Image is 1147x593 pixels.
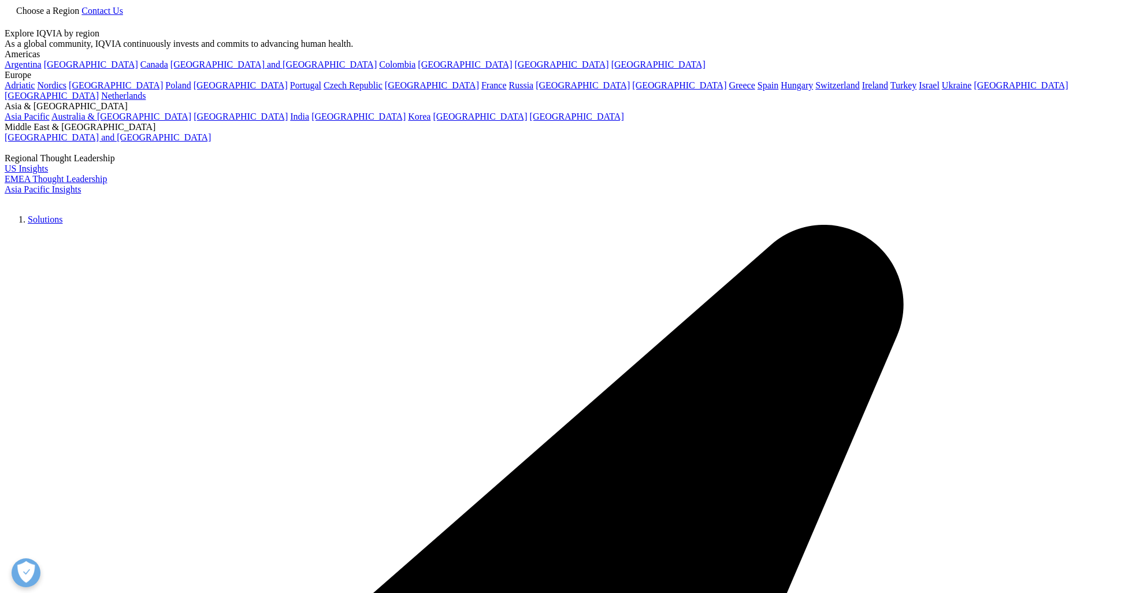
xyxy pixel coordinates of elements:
div: Americas [5,49,1142,60]
a: Nordics [37,80,66,90]
a: [GEOGRAPHIC_DATA] [433,112,527,121]
a: Hungary [781,80,813,90]
a: Greece [729,80,755,90]
a: [GEOGRAPHIC_DATA] [515,60,609,69]
a: India [290,112,309,121]
a: [GEOGRAPHIC_DATA] [418,60,512,69]
a: Adriatic [5,80,35,90]
a: Czech Republic [324,80,383,90]
button: Open Preferences [12,558,40,587]
a: [GEOGRAPHIC_DATA] [974,80,1068,90]
a: [GEOGRAPHIC_DATA] [194,112,288,121]
a: [GEOGRAPHIC_DATA] [530,112,624,121]
a: Israel [919,80,940,90]
a: France [481,80,507,90]
div: Regional Thought Leadership [5,153,1142,164]
a: [GEOGRAPHIC_DATA] and [GEOGRAPHIC_DATA] [5,132,211,142]
a: [GEOGRAPHIC_DATA] [69,80,163,90]
a: [GEOGRAPHIC_DATA] [385,80,479,90]
a: Turkey [890,80,917,90]
a: Netherlands [101,91,146,101]
a: [GEOGRAPHIC_DATA] [44,60,138,69]
a: Australia & [GEOGRAPHIC_DATA] [51,112,191,121]
a: Ukraine [942,80,972,90]
a: Poland [165,80,191,90]
a: Asia Pacific [5,112,50,121]
a: Korea [408,112,430,121]
a: Ireland [862,80,888,90]
a: Asia Pacific Insights [5,184,81,194]
span: Choose a Region [16,6,79,16]
a: Spain [758,80,778,90]
div: Middle East & [GEOGRAPHIC_DATA] [5,122,1142,132]
a: Canada [140,60,168,69]
a: EMEA Thought Leadership [5,174,107,184]
div: Explore IQVIA by region [5,28,1142,39]
a: Portugal [290,80,321,90]
a: [GEOGRAPHIC_DATA] and [GEOGRAPHIC_DATA] [170,60,377,69]
a: Solutions [28,214,62,224]
a: Contact Us [81,6,123,16]
a: Switzerland [815,80,859,90]
a: [GEOGRAPHIC_DATA] [632,80,726,90]
a: Argentina [5,60,42,69]
div: Europe [5,70,1142,80]
div: As a global community, IQVIA continuously invests and commits to advancing human health. [5,39,1142,49]
a: [GEOGRAPHIC_DATA] [536,80,630,90]
a: US Insights [5,164,48,173]
a: Russia [509,80,534,90]
a: [GEOGRAPHIC_DATA] [611,60,706,69]
a: [GEOGRAPHIC_DATA] [5,91,99,101]
div: Asia & [GEOGRAPHIC_DATA] [5,101,1142,112]
a: Colombia [379,60,415,69]
a: [GEOGRAPHIC_DATA] [194,80,288,90]
a: [GEOGRAPHIC_DATA] [311,112,406,121]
